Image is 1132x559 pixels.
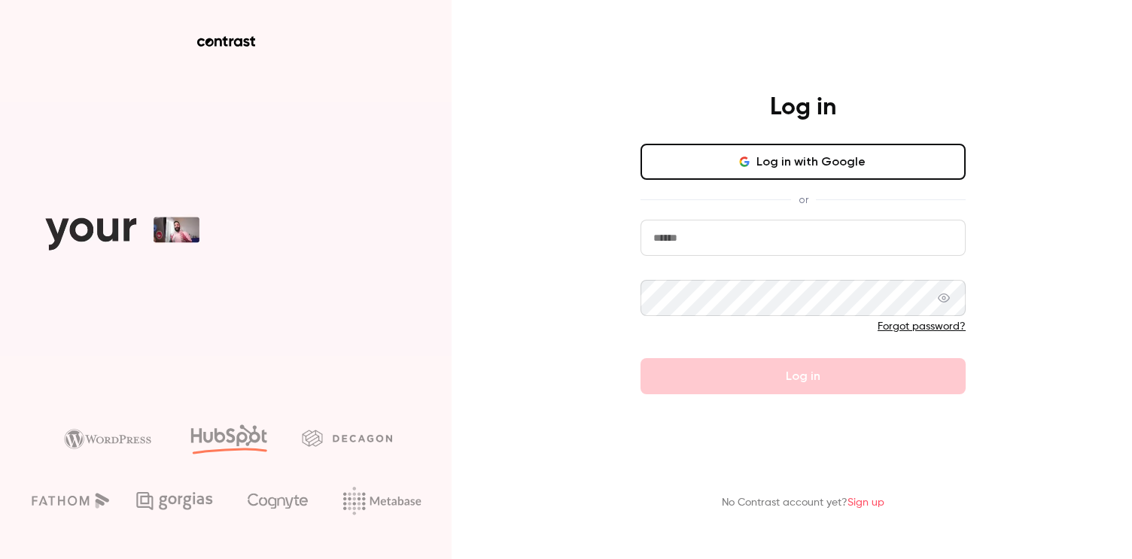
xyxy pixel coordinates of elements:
[878,321,966,332] a: Forgot password?
[641,144,966,180] button: Log in with Google
[791,192,816,208] span: or
[302,430,392,446] img: decagon
[770,93,836,123] h4: Log in
[847,497,884,508] a: Sign up
[722,495,884,511] p: No Contrast account yet?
